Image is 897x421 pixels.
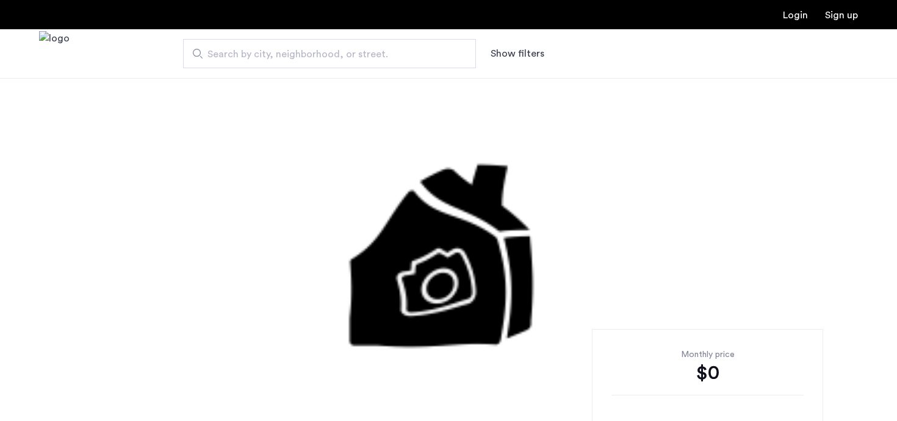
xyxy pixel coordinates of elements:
[39,31,70,77] img: logo
[611,348,804,361] div: Monthly price
[207,47,442,62] span: Search by city, neighborhood, or street.
[183,39,476,68] input: Apartment Search
[783,10,808,20] a: Login
[39,31,70,77] a: Cazamio Logo
[825,10,858,20] a: Registration
[611,361,804,385] div: $0
[491,46,544,61] button: Show or hide filters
